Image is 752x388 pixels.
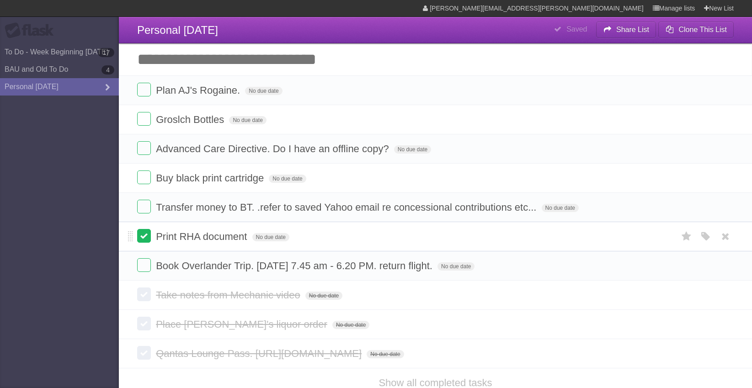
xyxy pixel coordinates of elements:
b: 17 [98,48,114,57]
span: Plan AJ's Rogaine. [156,85,242,96]
b: Share List [616,26,649,33]
span: Place [PERSON_NAME]'s liquor order [156,319,330,330]
span: No due date [542,204,579,212]
label: Done [137,83,151,96]
span: No due date [437,262,475,271]
label: Done [137,287,151,301]
span: Book Overlander Trip. [DATE] 7.45 am - 6.20 PM. return flight. [156,260,435,271]
span: Buy black print cartridge [156,172,266,184]
span: No due date [332,321,369,329]
span: Advanced Care Directive. Do I have an offline copy? [156,143,391,154]
button: Share List [596,21,656,38]
span: Transfer money to BT. .refer to saved Yahoo email re concessional contributions etc... [156,202,539,213]
span: No due date [394,145,431,154]
label: Done [137,346,151,360]
span: Qantas Lounge Pass. [URL][DOMAIN_NAME] [156,348,364,359]
label: Done [137,112,151,126]
b: Saved [566,25,587,33]
label: Done [137,258,151,272]
span: No due date [252,233,289,241]
label: Star task [678,229,695,244]
span: Take notes from Mechanic video [156,289,303,301]
span: No due date [245,87,282,95]
span: Personal [DATE] [137,24,218,36]
label: Done [137,170,151,184]
button: Clone This List [658,21,734,38]
b: Clone This List [678,26,727,33]
div: Flask [5,22,59,39]
label: Done [137,141,151,155]
label: Done [137,317,151,330]
label: Done [137,229,151,243]
span: No due date [305,292,342,300]
b: 4 [101,65,114,74]
span: Print RHA document [156,231,249,242]
label: Done [137,200,151,213]
span: No due date [269,175,306,183]
span: Groslch Bottles [156,114,226,125]
span: No due date [229,116,266,124]
span: No due date [367,350,404,358]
